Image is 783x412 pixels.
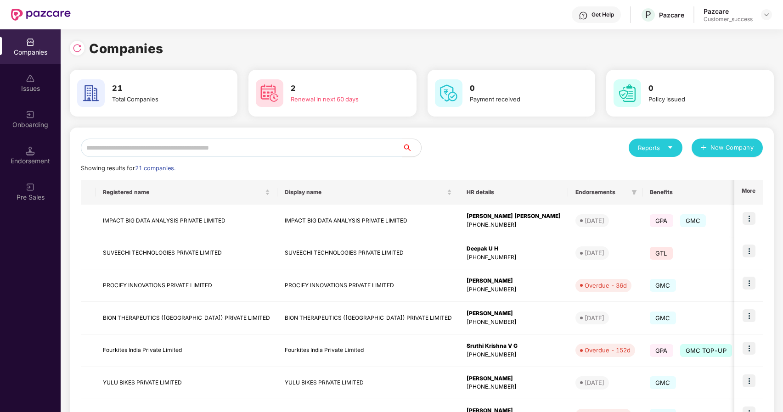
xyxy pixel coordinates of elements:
[763,11,770,18] img: svg+xml;base64,PHN2ZyBpZD0iRHJvcGRvd24tMzJ4MzIiIHhtbG5zPSJodHRwOi8vd3d3LnczLm9yZy8yMDAwL3N2ZyIgd2...
[277,302,459,334] td: BION THERAPEUTICS ([GEOGRAPHIC_DATA]) PRIVATE LIMITED
[667,145,673,150] span: caret-down
[96,237,277,270] td: SUVEECHI TECHNOLOGIES PRIVATE LIMITED
[650,279,676,292] span: GMC
[96,367,277,400] td: YULU BIKES PRIVATE LIMITED
[467,383,561,391] div: [PHONE_NUMBER]
[103,189,263,196] span: Registered name
[291,83,390,95] h3: 2
[291,95,390,104] div: Renewal in next 60 days
[470,83,569,95] h3: 0
[277,237,459,270] td: SUVEECHI TECHNOLOGIES PRIVATE LIMITED
[650,376,676,389] span: GMC
[277,205,459,237] td: IMPACT BIG DATA ANALYSIS PRIVATE LIMITED
[96,180,277,205] th: Registered name
[89,39,163,59] h1: Companies
[701,145,707,152] span: plus
[96,302,277,334] td: BION THERAPEUTICS ([GEOGRAPHIC_DATA]) PRIVATE LIMITED
[630,187,639,198] span: filter
[467,351,561,359] div: [PHONE_NUMBER]
[692,139,763,157] button: plusNew Company
[112,83,212,95] h3: 21
[467,318,561,327] div: [PHONE_NUMBER]
[650,247,673,260] span: GTL
[467,221,561,229] div: [PHONE_NUMBER]
[591,11,614,18] div: Get Help
[579,11,588,20] img: svg+xml;base64,PHN2ZyBpZD0iSGVscC0zMngzMiIgeG1sbnM9Imh0dHA6Ly93d3cudzMub3JnLzIwMDAvc3ZnIiB3aWR0aD...
[402,139,422,157] button: search
[467,245,561,253] div: Deepak U H
[710,143,754,152] span: New Company
[467,285,561,294] div: [PHONE_NUMBER]
[650,214,673,227] span: GPA
[650,344,673,357] span: GPA
[743,309,755,322] img: icon
[575,189,628,196] span: Endorsements
[277,367,459,400] td: YULU BIKES PRIVATE LIMITED
[277,269,459,302] td: PROCIFY INNOVATIONS PRIVATE LIMITED
[585,281,627,290] div: Overdue - 36d
[96,269,277,302] td: PROCIFY INNOVATIONS PRIVATE LIMITED
[435,79,462,107] img: svg+xml;base64,PHN2ZyB4bWxucz0iaHR0cDovL3d3dy53My5vcmcvMjAwMC9zdmciIHdpZHRoPSI2MCIgaGVpZ2h0PSI2MC...
[743,212,755,225] img: icon
[614,79,641,107] img: svg+xml;base64,PHN2ZyB4bWxucz0iaHR0cDovL3d3dy53My5vcmcvMjAwMC9zdmciIHdpZHRoPSI2MCIgaGVpZ2h0PSI2MC...
[467,374,561,383] div: [PERSON_NAME]
[112,95,212,104] div: Total Companies
[743,277,755,290] img: icon
[743,342,755,355] img: icon
[648,95,748,104] div: Policy issued
[743,245,755,257] img: icon
[648,83,748,95] h3: 0
[26,183,35,192] img: svg+xml;base64,PHN2ZyB3aWR0aD0iMjAiIGhlaWdodD0iMjAiIHZpZXdCb3g9IjAgMCAyMCAyMCIgZmlsbD0ibm9uZSIgeG...
[704,7,753,16] div: Pazcare
[680,214,706,227] span: GMC
[77,79,105,107] img: svg+xml;base64,PHN2ZyB4bWxucz0iaHR0cDovL3d3dy53My5vcmcvMjAwMC9zdmciIHdpZHRoPSI2MCIgaGVpZ2h0PSI2MC...
[26,110,35,119] img: svg+xml;base64,PHN2ZyB3aWR0aD0iMjAiIGhlaWdodD0iMjAiIHZpZXdCb3g9IjAgMCAyMCAyMCIgZmlsbD0ibm9uZSIgeG...
[26,74,35,83] img: svg+xml;base64,PHN2ZyBpZD0iSXNzdWVzX2Rpc2FibGVkIiB4bWxucz0iaHR0cDovL3d3dy53My5vcmcvMjAwMC9zdmciIH...
[650,312,676,324] span: GMC
[585,378,604,387] div: [DATE]
[135,165,175,172] span: 21 companies.
[73,44,82,53] img: svg+xml;base64,PHN2ZyBpZD0iUmVsb2FkLTMyeDMyIiB4bWxucz0iaHR0cDovL3d3dy53My5vcmcvMjAwMC9zdmciIHdpZH...
[11,9,71,21] img: New Pazcare Logo
[585,345,631,355] div: Overdue - 152d
[459,180,568,205] th: HR details
[585,313,604,323] div: [DATE]
[277,334,459,367] td: Fourkites India Private Limited
[467,212,561,221] div: [PERSON_NAME] [PERSON_NAME]
[26,38,35,47] img: svg+xml;base64,PHN2ZyBpZD0iQ29tcGFuaWVzIiB4bWxucz0iaHR0cDovL3d3dy53My5vcmcvMjAwMC9zdmciIHdpZHRoPS...
[638,143,673,152] div: Reports
[631,189,637,195] span: filter
[585,216,604,225] div: [DATE]
[704,16,753,23] div: Customer_success
[743,374,755,387] img: icon
[96,205,277,237] td: IMPACT BIG DATA ANALYSIS PRIVATE LIMITED
[734,180,763,205] th: More
[467,277,561,285] div: [PERSON_NAME]
[256,79,283,107] img: svg+xml;base64,PHN2ZyB4bWxucz0iaHR0cDovL3d3dy53My5vcmcvMjAwMC9zdmciIHdpZHRoPSI2MCIgaGVpZ2h0PSI2MC...
[96,334,277,367] td: Fourkites India Private Limited
[81,165,175,172] span: Showing results for
[467,253,561,262] div: [PHONE_NUMBER]
[277,180,459,205] th: Display name
[659,11,684,19] div: Pazcare
[470,95,569,104] div: Payment received
[585,248,604,257] div: [DATE]
[285,189,445,196] span: Display name
[680,344,732,357] span: GMC TOP-UP
[467,342,561,351] div: Sruthi Krishna V G
[26,146,35,156] img: svg+xml;base64,PHN2ZyB3aWR0aD0iMTQuNSIgaGVpZ2h0PSIxNC41IiB2aWV3Qm94PSIwIDAgMTYgMTYiIGZpbGw9Im5vbm...
[645,9,651,20] span: P
[402,144,421,151] span: search
[467,309,561,318] div: [PERSON_NAME]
